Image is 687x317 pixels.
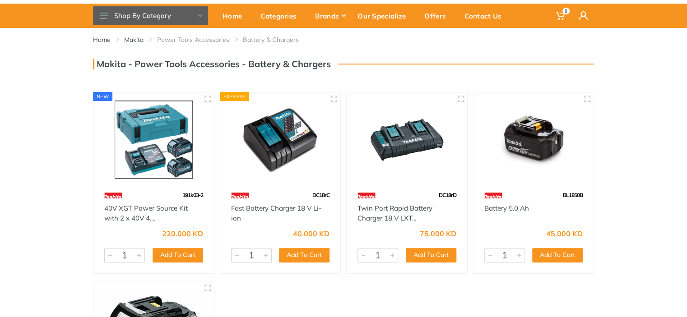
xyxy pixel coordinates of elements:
[482,101,586,179] img: Royal Tools - Battery 5.0 Ah
[220,92,250,101] div: Express
[546,230,583,237] div: 45.000 KD
[357,204,432,223] a: Twin Port Rapid Battery Charger 18 V LXT...
[231,188,249,203] img: 42.webp
[216,4,254,28] a: Home
[355,101,459,179] img: Royal Tools - Twin Port Rapid Battery Charger 18 V LXT Li-ion
[484,188,502,203] img: 42.webp
[157,35,229,44] a: Power Tools Accessories
[162,230,203,237] div: 220.000 KD
[418,4,458,28] a: Offers
[351,6,418,25] div: Our Specialize
[563,192,583,198] span: BL1850B
[312,192,330,198] span: DC18rC
[418,6,458,25] div: Offers
[93,92,112,101] div: new
[562,8,570,14] span: 0
[351,4,418,28] a: Our Specialize
[458,4,514,28] a: Contact Us
[231,204,321,223] a: Fast Battery Charger 18 V Li-ion
[93,59,331,69] h3: Makita - Power Tools Accessories - Battery & Chargers
[216,6,254,25] div: Home
[104,204,188,223] a: 40V XGT Power Source Kit with 2 x 40V 4....
[93,35,594,44] nav: breadcrumb
[243,35,312,44] li: Battery & Chargers
[124,35,144,44] a: Makita
[279,248,330,262] button: Add To Cart
[228,101,333,179] img: Royal Tools - Fast Battery Charger 18 V Li-ion
[93,6,208,25] button: Shop By Category
[254,4,309,28] a: Categories
[439,192,456,198] span: DC18rD
[357,188,376,203] img: 42.webp
[549,4,572,28] a: 0
[293,230,330,237] div: 40.000 KD
[182,192,203,198] span: 191k03-2
[153,248,203,262] button: Add To Cart
[309,6,351,25] div: Brands
[484,204,529,212] a: Battery 5.0 Ah
[104,188,122,203] img: 42.webp
[93,35,111,44] a: Home
[532,248,583,262] button: Add To Cart
[420,230,456,237] div: 75.000 KD
[458,6,514,25] div: Contact Us
[254,6,309,25] div: Categories
[406,248,456,262] button: Add To Cart
[102,101,206,179] img: Royal Tools - 40V XGT Power Source Kit with 2 x 40V 4.0Ah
